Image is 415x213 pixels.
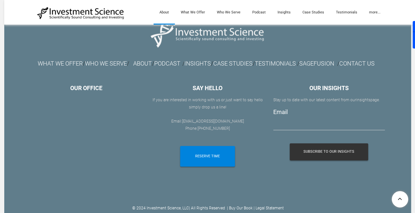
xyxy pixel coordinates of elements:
font: / [297,61,299,67]
a: WHO WE SERVE [85,62,127,67]
a: © 2024 Investment Science, LLC [132,205,189,210]
font: / [127,60,129,67]
a: ABOUT [133,60,152,67]
a: CASE STUDIES [213,60,253,67]
font: / [83,60,85,67]
font: Stay up to date with our latest content from our page. [273,98,380,102]
font: If you are interested in working with us or ​just want to say hello simply drop us a line! [153,98,263,109]
a: | [227,205,228,210]
font: / [337,61,339,67]
font: OUR INSIGHTS [309,85,349,91]
font: / [133,60,154,67]
font: / [213,60,297,67]
a: CONTACT US [339,60,375,67]
font: / [182,61,184,67]
font: Email: Phone: [171,119,244,131]
a: WHAT WE OFFER [38,62,83,67]
font: SAY HELLO [193,85,222,91]
a: [EMAIL_ADDRESS][DOMAIN_NAME] [182,119,244,124]
font: [PHONE_NUMBER] [197,126,230,131]
font: PODCAST [154,60,180,67]
img: Picture [147,11,268,53]
a: | [254,205,255,210]
a: Buy Our Book [229,205,253,210]
a: PODCAST [154,62,180,67]
a: insights [356,98,370,102]
font: SAGEFUSION [299,60,334,67]
a: SAGEFUSION [299,62,334,67]
img: Investment Science | NYC Consulting Services [37,7,124,20]
font: / [184,60,213,67]
a: | [189,205,190,210]
span: RESERVE TIME [195,146,220,166]
font: OUR OFFICE [70,85,102,91]
a: All Rights Reserved [191,205,225,210]
a: [PHONE_NUMBER]​ [197,126,230,131]
span: Subscribe To Our Insights [303,143,354,160]
a: To Top [389,188,412,210]
a: Legal Statement [256,205,284,210]
label: Email [273,108,288,115]
font: WHAT WE OFFER [38,60,83,67]
a: INSIGHTS [184,60,211,67]
a: RESERVE TIME [180,146,235,166]
font: WHO WE SERVE [85,60,127,67]
a: TESTIMONIALS [255,60,296,67]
